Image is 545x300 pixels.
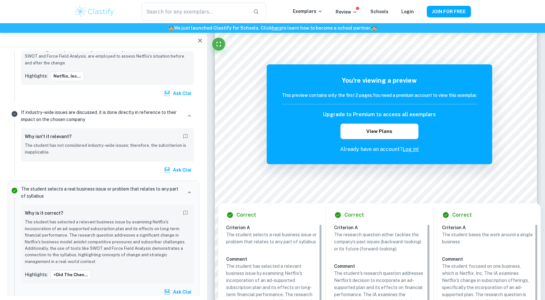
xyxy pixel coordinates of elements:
[25,142,190,155] p: The student has not considered industry-wide issues; therefore, the subcriterion is inapplicable.
[334,231,425,252] p: The research question either tackles the company’s past issues (backward-looking) or its future (...
[323,111,436,118] h6: Upgrade to Premium to access all exemplars
[336,8,358,15] p: Review
[293,8,323,15] p: Exemplars
[74,5,115,18] img: Clastify logo
[25,72,48,80] p: Highlights:
[181,132,190,141] button: Report mistake/confusion
[11,187,18,194] svg: Correct
[226,231,317,245] p: The student selects a real business issue or problem that relates to any part of syllabus
[344,211,364,219] h6: Correct
[21,185,182,200] p: The student selects a real business issue or problem that relates to any part of syllabus
[212,38,225,51] button: Fullscreen
[442,231,533,245] p: The student bases the work around a single business
[25,210,63,217] h6: Why is it correct?
[164,167,170,173] img: clai.svg
[282,92,477,99] h6: This preview contains only the first 2 pages. You need a premium account to view this exemplar.
[452,211,472,219] h6: Correct
[21,109,182,123] p: If industry-wide issues are discussed, it is done directly in reference to their impact on the ch...
[163,164,194,176] button: Ask Clai
[11,110,18,118] svg: Not relevant
[164,289,170,295] img: clai.svg
[163,88,194,99] button: Ask Clai
[401,9,414,14] a: Login
[50,270,91,280] button: <Did the chan...
[371,25,377,31] span: 🏫
[25,219,190,265] p: The student has selected a relevant business issue by examining Netflix's incorporation of an ad-...
[334,224,430,231] h6: Criterion A
[427,6,471,17] button: JOIN FOR FREE
[1,24,544,32] h6: We just launched Clastify for Schools. Click to learn how to become a school partner.
[236,211,256,219] h6: Correct
[442,224,538,231] h6: Criterion A
[403,146,419,152] a: Log in!
[50,71,84,81] button: Netflix, Inc...
[163,286,194,298] button: Ask Clai
[142,3,248,21] input: Search for any exemplars...
[442,256,533,263] h6: Comment
[340,124,418,139] button: View Plans
[282,76,477,85] h5: You're viewing a preview
[370,9,388,14] a: Schools
[25,133,72,140] h6: Why isn't it relevant?
[168,25,174,31] span: 🏫
[282,145,477,153] p: Already have an account?
[334,263,425,270] h6: Comment
[226,256,317,263] h6: Comment
[181,209,190,218] button: Report mistake/confusion
[164,90,170,97] img: clai.svg
[272,25,282,31] a: here
[25,271,48,278] p: Highlights:
[226,224,322,231] h6: Criterion A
